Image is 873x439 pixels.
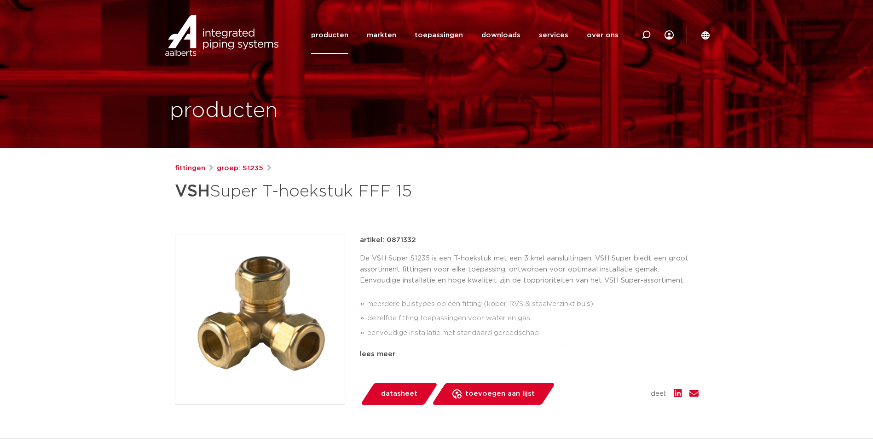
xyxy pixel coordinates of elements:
[175,235,345,404] img: Product Image for VSH Super T-hoekstuk FFF 15
[175,163,205,174] a: fittingen
[360,383,438,405] a: datasheet
[651,388,666,399] span: deel:
[367,326,699,341] li: eenvoudige installatie met standaard gereedschap
[360,253,699,286] p: De VSH Super S1235 is een T-hoekstuk met een 3 knel aansluitingen. VSH Super biedt een groot asso...
[481,17,520,54] a: downloads
[367,17,396,54] a: markten
[170,96,278,126] h1: producten
[415,17,463,54] a: toepassingen
[465,387,535,401] span: toevoegen aan lijst
[367,341,699,355] li: snelle verbindingstechnologie waarbij her-montage mogelijk is
[360,235,416,246] p: artikel: 0871332
[360,349,699,360] div: lees meer
[311,17,619,54] nav: Menu
[175,178,520,205] h1: Super T-hoekstuk FFF 15
[217,163,263,174] a: groep: S1235
[381,387,417,401] span: datasheet
[665,17,674,54] div: my IPS
[367,297,699,312] li: meerdere buistypes op één fitting (koper, RVS & staalverzinkt buis)
[367,311,699,326] li: dezelfde fitting toepassingen voor water en gas
[539,17,568,54] a: services
[175,183,210,200] strong: VSH
[587,17,619,54] a: over ons
[311,17,348,54] a: producten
